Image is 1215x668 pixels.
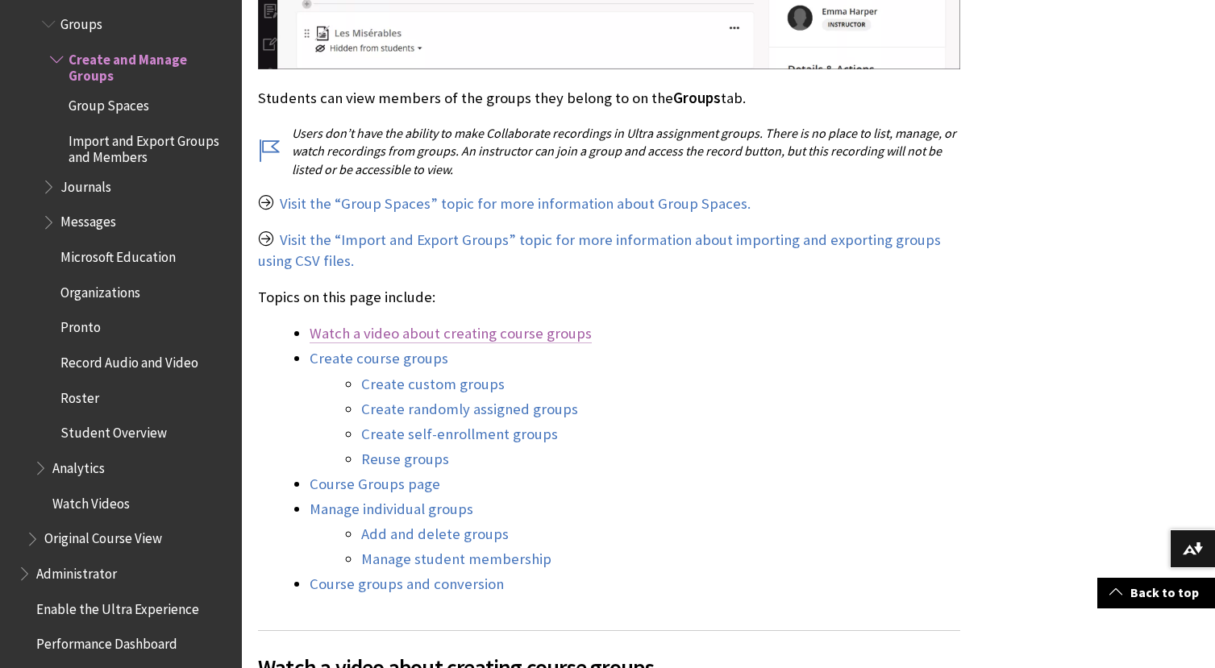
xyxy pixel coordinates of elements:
[69,127,231,165] span: Import and Export Groups and Members
[258,230,941,271] a: Visit the “Import and Export Groups” topic for more information about importing and exporting gro...
[310,349,448,368] a: Create course groups
[310,475,440,494] a: Course Groups page
[361,400,578,419] a: Create randomly assigned groups
[258,287,960,308] p: Topics on this page include:
[361,375,505,394] a: Create custom groups
[36,560,117,582] span: Administrator
[60,314,101,336] span: Pronto
[361,550,551,569] a: Manage student membership
[258,124,960,178] p: Users don’t have the ability to make Collaborate recordings in Ultra assignment groups. There is ...
[258,88,960,109] p: Students can view members of the groups they belong to on the tab.
[52,454,105,476] span: Analytics
[60,279,140,301] span: Organizations
[60,10,102,32] span: Groups
[69,92,149,114] span: Group Spaces
[280,194,751,214] a: Visit the “Group Spaces” topic for more information about Group Spaces.
[36,595,199,617] span: Enable the Ultra Experience
[36,631,177,653] span: Performance Dashboard
[60,349,198,371] span: Record Audio and Video
[60,384,99,406] span: Roster
[60,173,111,195] span: Journals
[361,425,558,444] a: Create self-enrollment groups
[361,525,509,544] a: Add and delete groups
[361,450,449,469] a: Reuse groups
[69,46,231,84] span: Create and Manage Groups
[52,490,130,512] span: Watch Videos
[60,243,176,265] span: Microsoft Education
[1097,578,1215,608] a: Back to top
[44,525,162,547] span: Original Course View
[673,89,721,107] span: Groups
[310,575,504,594] a: Course groups and conversion
[60,420,167,442] span: Student Overview
[310,500,473,519] a: Manage individual groups
[60,209,116,230] span: Messages
[310,324,592,343] a: Watch a video about creating course groups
